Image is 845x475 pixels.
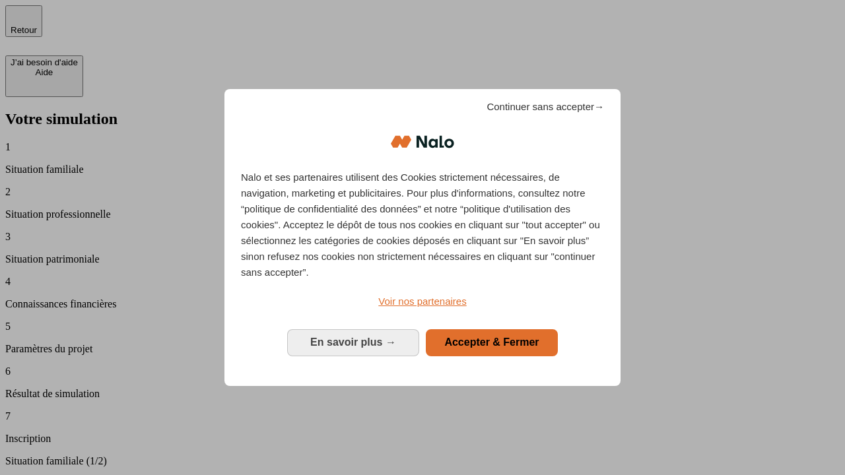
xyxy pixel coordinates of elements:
button: En savoir plus: Configurer vos consentements [287,329,419,356]
a: Voir nos partenaires [241,294,604,309]
button: Accepter & Fermer: Accepter notre traitement des données et fermer [426,329,558,356]
span: Voir nos partenaires [378,296,466,307]
span: Continuer sans accepter→ [487,99,604,115]
span: En savoir plus → [310,336,396,348]
div: Bienvenue chez Nalo Gestion du consentement [224,89,621,385]
p: Nalo et ses partenaires utilisent des Cookies strictement nécessaires, de navigation, marketing e... [241,170,604,280]
span: Accepter & Fermer [444,336,539,348]
img: Logo [391,122,454,162]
